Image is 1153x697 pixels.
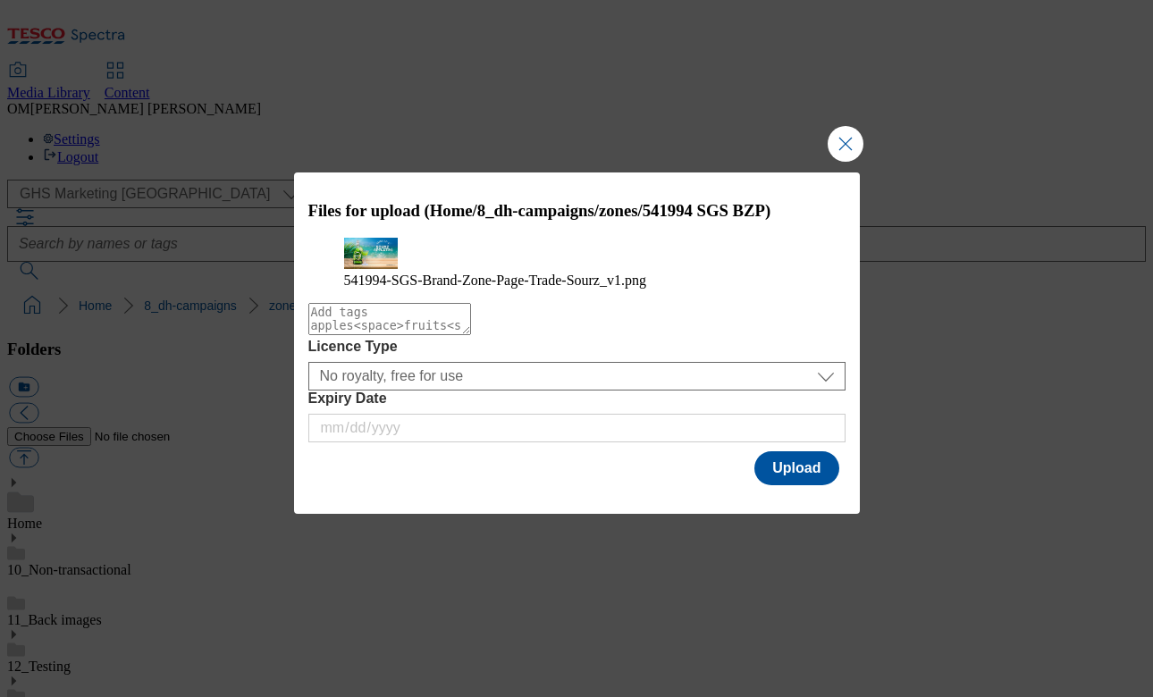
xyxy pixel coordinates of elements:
img: preview [344,238,398,269]
figcaption: 541994-SGS-Brand-Zone-Page-Trade-Sourz_v1.png [344,273,810,289]
h3: Files for upload (Home/8_dh-campaigns/zones/541994 SGS BZP) [308,201,846,221]
button: Upload [754,451,838,485]
div: Modal [294,172,860,513]
label: Expiry Date [308,390,846,407]
button: Close Modal [828,126,863,162]
label: Licence Type [308,339,846,355]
